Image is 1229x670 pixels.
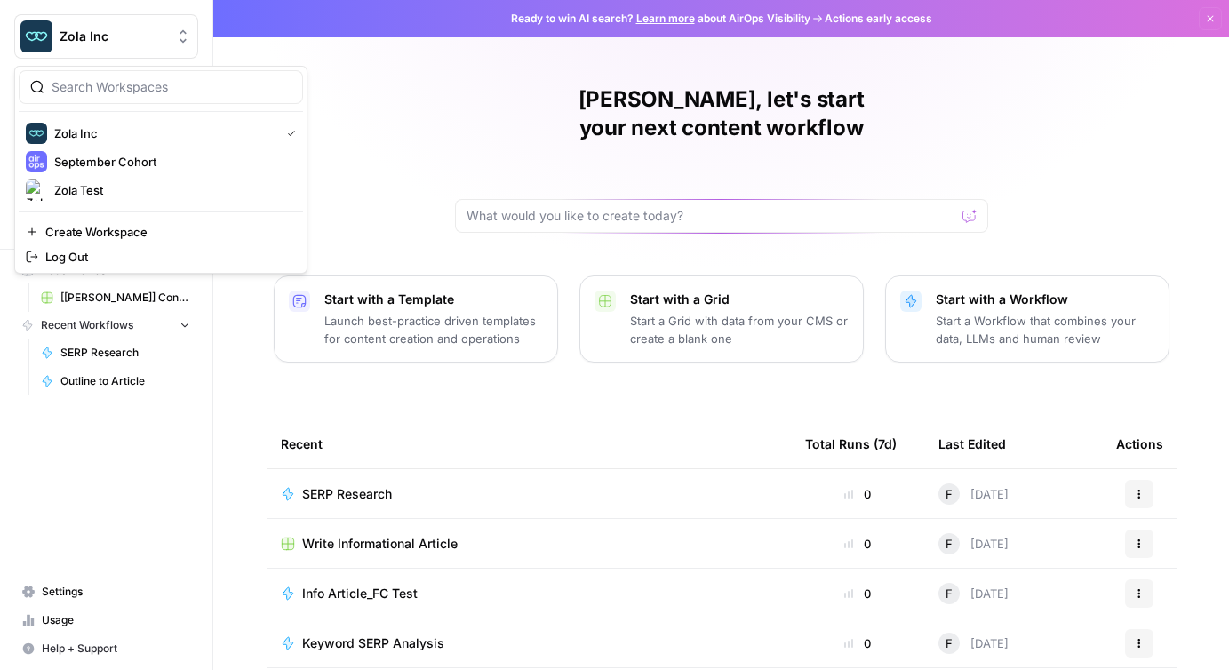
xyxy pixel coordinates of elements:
span: Write Informational Article [302,535,458,553]
span: F [946,585,953,602]
img: September Cohort Logo [26,151,47,172]
a: SERP Research [281,485,777,503]
div: Last Edited [938,419,1006,468]
span: F [946,485,953,503]
img: Zola Inc Logo [26,123,47,144]
h1: [PERSON_NAME], let's start your next content workflow [455,85,988,142]
input: Search Workspaces [52,78,291,96]
button: Help + Support [14,634,198,663]
span: Zola Test [54,181,289,199]
div: [DATE] [938,533,1009,554]
img: Zola Test Logo [26,179,47,201]
p: Start a Workflow that combines your data, LLMs and human review [936,312,1154,347]
div: 0 [805,535,910,553]
div: 0 [805,485,910,503]
span: F [946,535,953,553]
span: [[PERSON_NAME]] Content Creation [60,290,190,306]
span: Actions early access [825,11,932,27]
div: [DATE] [938,633,1009,654]
span: Outline to Article [60,373,190,389]
div: 0 [805,634,910,652]
button: Start with a GridStart a Grid with data from your CMS or create a blank one [579,275,864,363]
span: Create Workspace [45,223,289,241]
div: [DATE] [938,483,1009,505]
div: Recent [281,419,777,468]
span: Log Out [45,248,289,266]
img: Zola Inc Logo [20,20,52,52]
span: September Cohort [54,153,289,171]
p: Start with a Grid [630,291,849,308]
input: What would you like to create today? [467,207,955,225]
p: Start with a Template [324,291,543,308]
a: Learn more [636,12,695,25]
button: Start with a WorkflowStart a Workflow that combines your data, LLMs and human review [885,275,1169,363]
div: Total Runs (7d) [805,419,897,468]
div: Actions [1116,419,1163,468]
a: Settings [14,578,198,606]
span: Recent Workflows [41,317,133,333]
div: [DATE] [938,583,1009,604]
button: Workspace: Zola Inc [14,14,198,59]
div: Workspace: Zola Inc [14,66,307,274]
a: Log Out [19,244,303,269]
span: Keyword SERP Analysis [302,634,444,652]
a: Usage [14,606,198,634]
a: Info Article_FC Test [281,585,777,602]
span: SERP Research [60,345,190,361]
div: 0 [805,585,910,602]
a: Outline to Article [33,367,198,395]
span: Info Article_FC Test [302,585,418,602]
span: Usage [42,612,190,628]
a: Create Workspace [19,219,303,244]
span: SERP Research [302,485,392,503]
button: Recent Workflows [14,312,198,339]
span: Settings [42,584,190,600]
button: Start with a TemplateLaunch best-practice driven templates for content creation and operations [274,275,558,363]
p: Start a Grid with data from your CMS or create a blank one [630,312,849,347]
span: Ready to win AI search? about AirOps Visibility [511,11,810,27]
a: Write Informational Article [281,535,777,553]
p: Launch best-practice driven templates for content creation and operations [324,312,543,347]
span: Zola Inc [54,124,273,142]
p: Start with a Workflow [936,291,1154,308]
a: [[PERSON_NAME]] Content Creation [33,283,198,312]
span: F [946,634,953,652]
span: Help + Support [42,641,190,657]
a: SERP Research [33,339,198,367]
span: Zola Inc [60,28,167,45]
a: Keyword SERP Analysis [281,634,777,652]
